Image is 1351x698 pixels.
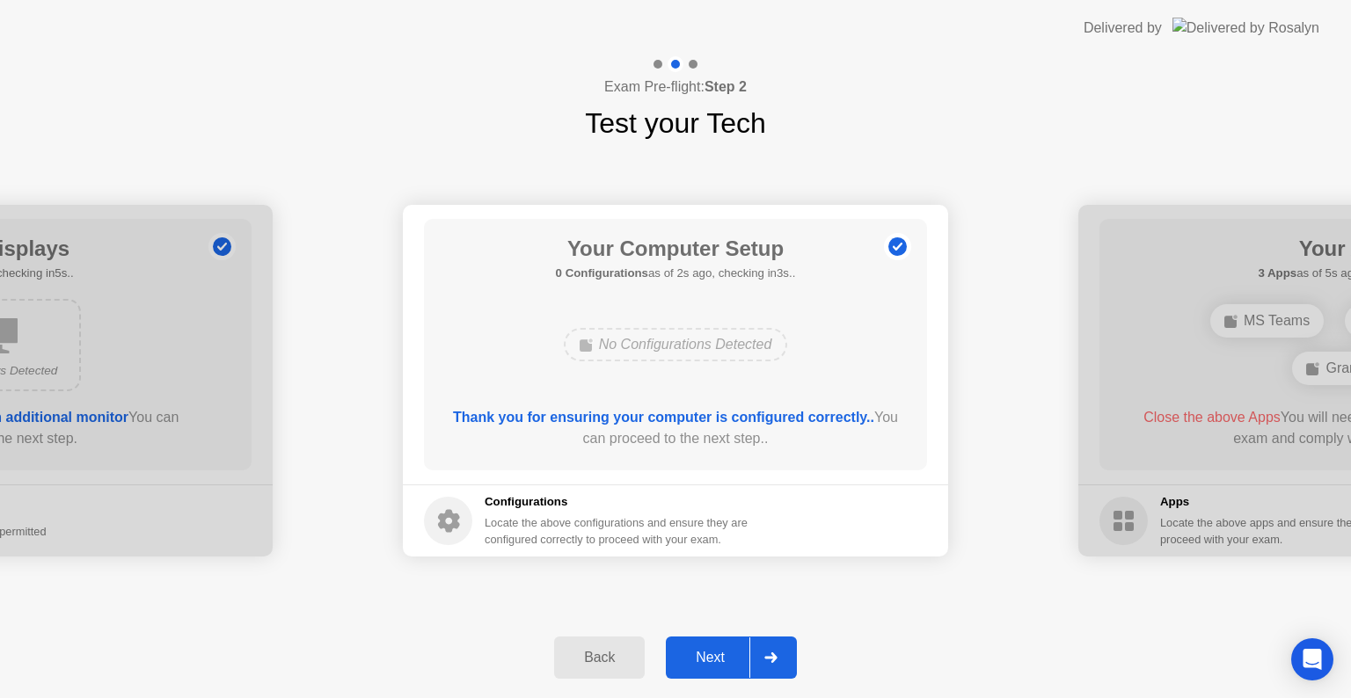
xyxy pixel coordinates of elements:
h1: Test your Tech [585,102,766,144]
div: Back [559,650,639,665]
h5: Configurations [485,493,751,511]
b: Thank you for ensuring your computer is configured correctly.. [453,410,874,425]
div: No Configurations Detected [564,328,788,361]
div: Locate the above configurations and ensure they are configured correctly to proceed with your exam. [485,514,751,548]
b: 0 Configurations [556,266,648,280]
div: You can proceed to the next step.. [449,407,902,449]
div: Delivered by [1084,18,1162,39]
div: Open Intercom Messenger [1291,638,1333,680]
h1: Your Computer Setup [556,233,796,265]
h5: as of 2s ago, checking in3s.. [556,265,796,282]
h4: Exam Pre-flight: [604,76,747,98]
button: Back [554,636,645,679]
img: Delivered by Rosalyn [1172,18,1319,38]
b: Step 2 [705,79,747,94]
button: Next [666,636,797,679]
div: Next [671,650,749,665]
